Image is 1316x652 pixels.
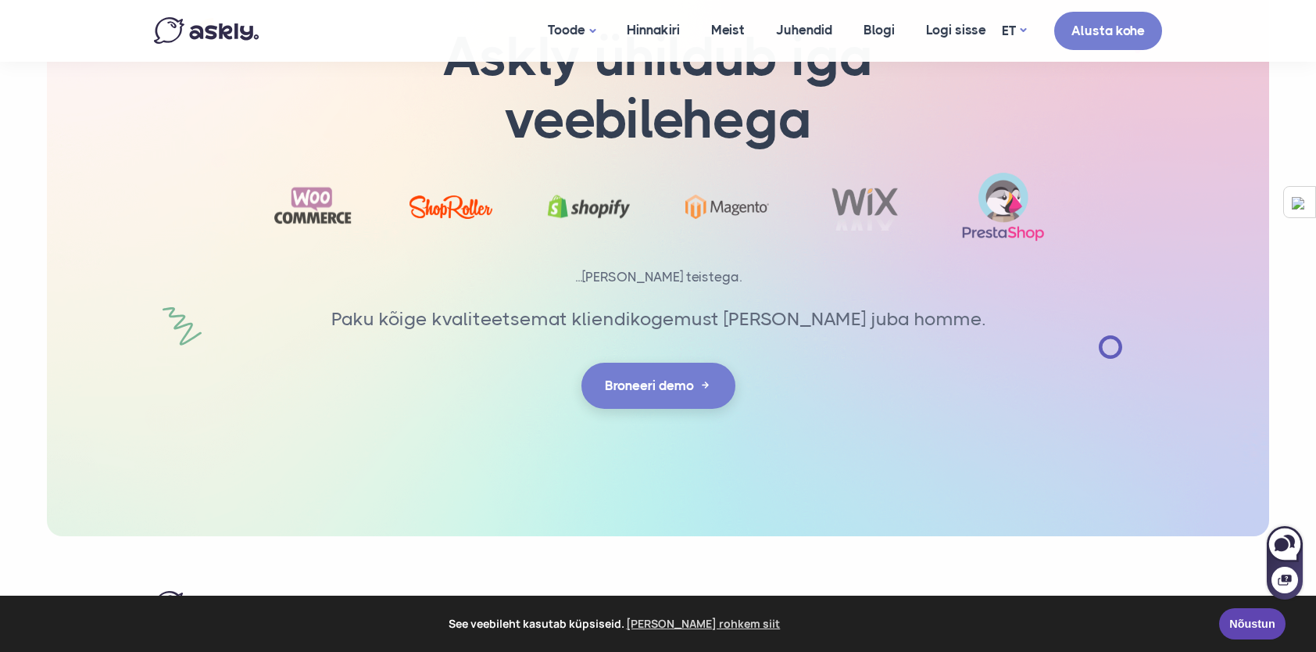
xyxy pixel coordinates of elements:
p: ...[PERSON_NAME] teistega. [240,266,1076,288]
h4: Lingid [412,591,646,614]
iframe: Askly chat [1265,523,1304,601]
img: Shopify [547,184,631,231]
a: Broneeri demo [581,363,735,409]
img: Magento [685,195,769,219]
img: Askly [154,17,259,44]
a: learn more about cookies [624,612,783,636]
a: Nõustun [1219,608,1286,639]
span: See veebileht kasutab küpsiseid. [23,612,1208,636]
a: Alusta kohe [1054,12,1162,50]
h4: Lisainfo [670,591,904,614]
img: Wix [824,183,907,230]
h1: Askly ühildub iga veebilehega [326,26,990,152]
img: Askly logo [154,591,259,618]
a: ET [1002,20,1026,42]
img: prestashop [961,171,1045,242]
img: Woocommerce [271,181,355,232]
p: Paku kõige kvaliteetsemat kliendikogemust [PERSON_NAME] juba homme. [326,304,990,334]
img: DB_AMPERSAND_Pantone.svg [1292,197,1304,210]
img: ShopRoller [409,195,493,219]
h4: Broneeri demo [928,591,1162,614]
